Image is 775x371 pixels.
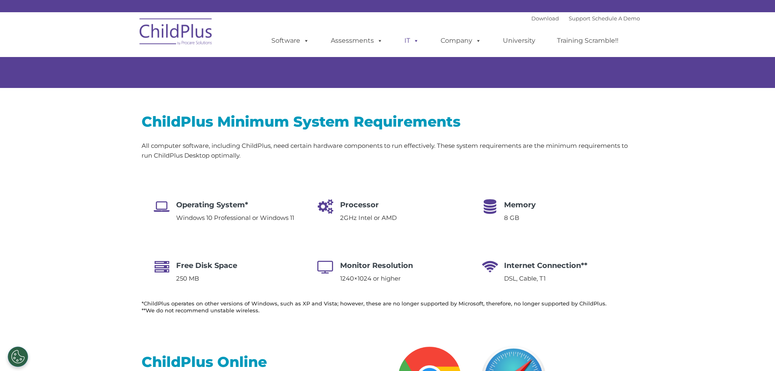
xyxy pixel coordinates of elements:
[531,15,559,22] a: Download
[504,200,536,209] span: Memory
[592,15,640,22] a: Schedule A Demo
[504,261,587,270] span: Internet Connection**
[569,15,590,22] a: Support
[263,33,317,49] a: Software
[142,353,382,371] h2: ChildPlus Online
[323,33,391,49] a: Assessments
[340,214,397,222] span: 2GHz Intel or AMD
[176,261,237,270] span: Free Disk Space
[142,112,634,131] h2: ChildPlus Minimum System Requirements
[176,199,294,211] h4: Operating System*
[8,347,28,367] button: Cookies Settings
[495,33,544,49] a: University
[142,300,634,314] h6: *ChildPlus operates on other versions of Windows, such as XP and Vista; however, these are no lon...
[142,141,634,160] p: All computer software, including ChildPlus, need certain hardware components to run effectively. ...
[176,274,199,282] span: 250 MB
[432,33,489,49] a: Company
[135,13,217,53] img: ChildPlus by Procare Solutions
[176,213,294,223] p: Windows 10 Professional or Windows 11
[504,214,519,222] span: 8 GB
[396,33,427,49] a: IT
[340,261,413,270] span: Monitor Resolution
[531,15,640,22] font: |
[340,274,401,282] span: 1240×1024 or higher
[549,33,627,49] a: Training Scramble!!
[504,274,546,282] span: DSL, Cable, T1
[340,200,379,209] span: Processor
